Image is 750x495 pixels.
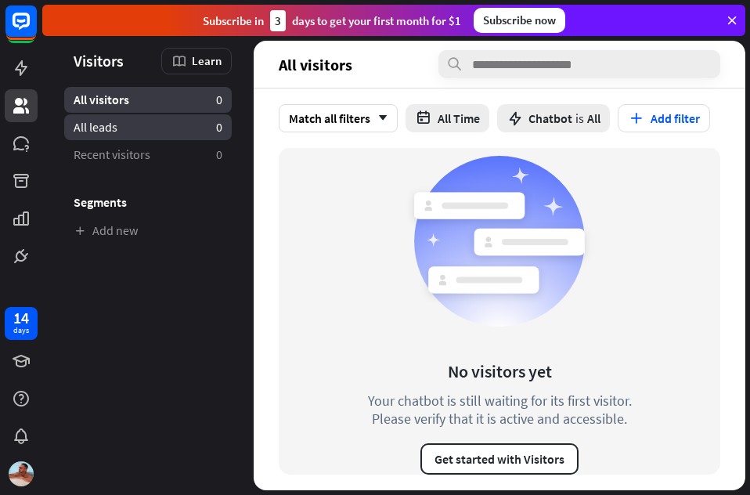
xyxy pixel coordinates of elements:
[270,10,286,31] div: 3
[528,110,572,126] span: Chatbot
[216,92,222,108] aside: 0
[5,307,38,340] a: 14 days
[64,142,232,168] a: Recent visitors 0
[216,119,222,135] aside: 0
[64,218,232,244] a: Add new
[420,443,579,475] button: Get started with Visitors
[618,104,710,132] button: Add filter
[216,146,222,163] aside: 0
[13,6,59,53] button: Open LiveChat chat widget
[587,110,600,126] span: All
[192,53,222,68] span: Learn
[13,311,29,325] div: 14
[279,56,352,74] span: All visitors
[575,110,584,126] span: is
[339,392,660,428] div: Your chatbot is still waiting for its first visitor. Please verify that it is active and accessible.
[13,325,29,336] div: days
[474,8,565,33] div: Subscribe now
[203,10,461,31] div: Subscribe in days to get your first month for $1
[370,114,388,123] i: arrow_down
[279,104,398,132] div: Match all filters
[406,104,489,132] button: All Time
[64,114,232,140] a: All leads 0
[74,52,124,70] span: Visitors
[74,146,150,163] span: Recent visitors
[64,194,232,210] h3: Segments
[448,360,552,382] div: No visitors yet
[74,119,117,135] span: All leads
[74,92,129,108] span: All visitors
